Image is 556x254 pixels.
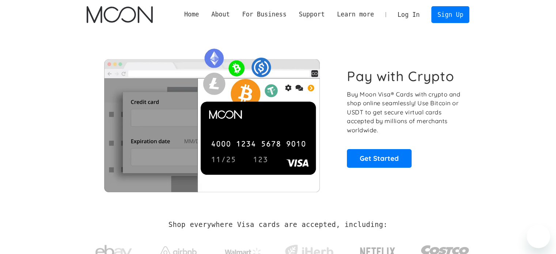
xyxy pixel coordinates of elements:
div: Learn more [331,10,380,19]
a: Log In [392,7,426,23]
div: Support [299,10,325,19]
a: Home [178,10,205,19]
a: Sign Up [431,6,469,23]
a: Get Started [347,149,412,167]
iframe: Button to launch messaging window [527,225,550,248]
div: Support [293,10,331,19]
div: About [205,10,236,19]
img: Moon Cards let you spend your crypto anywhere Visa is accepted. [87,43,337,192]
a: home [87,6,153,23]
div: About [211,10,230,19]
h1: Pay with Crypto [347,68,454,84]
div: Learn more [337,10,374,19]
h2: Shop everywhere Visa cards are accepted, including: [169,221,387,229]
img: Moon Logo [87,6,153,23]
p: Buy Moon Visa® Cards with crypto and shop online seamlessly! Use Bitcoin or USDT to get secure vi... [347,90,461,135]
div: For Business [236,10,293,19]
div: For Business [242,10,286,19]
